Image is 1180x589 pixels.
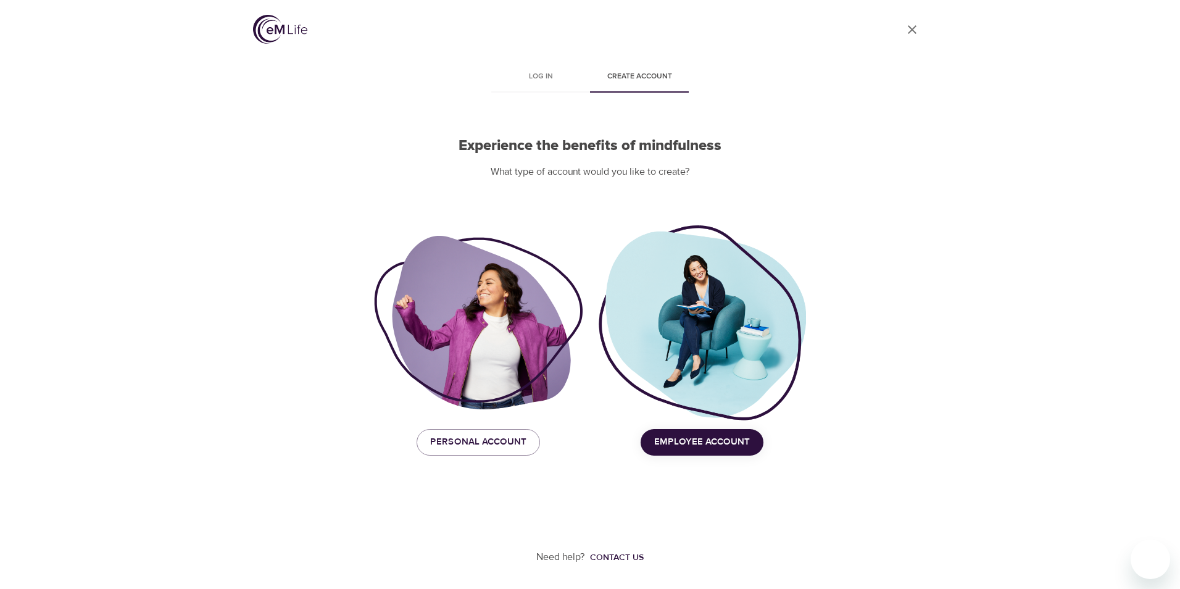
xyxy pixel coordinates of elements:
p: Need help? [536,550,585,564]
p: What type of account would you like to create? [374,165,806,179]
a: Contact us [585,551,644,564]
img: logo [253,15,307,44]
button: Employee Account [641,429,763,455]
h2: Experience the benefits of mindfulness [374,137,806,155]
span: Personal Account [430,434,526,450]
span: Employee Account [654,434,750,450]
a: close [897,15,927,44]
div: Contact us [590,551,644,564]
button: Personal Account [417,429,540,455]
span: Create account [597,70,681,83]
span: Log in [499,70,583,83]
iframe: Button to launch messaging window [1131,540,1170,579]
